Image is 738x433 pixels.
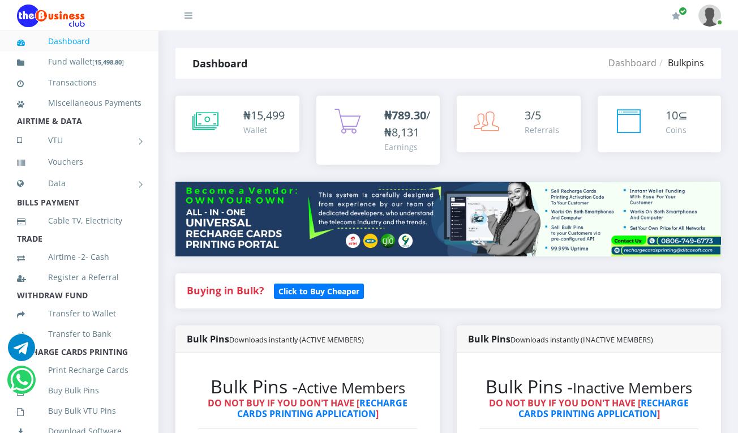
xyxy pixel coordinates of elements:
[17,169,141,198] a: Data
[17,398,141,424] a: Buy Bulk VTU Pins
[198,376,417,397] h2: Bulk Pins -
[17,244,141,270] a: Airtime -2- Cash
[17,378,141,404] a: Buy Bulk Pins
[518,397,689,420] a: RECHARGE CARDS PRINTING APPLICATION
[17,357,141,383] a: Print Recharge Cards
[175,182,721,256] img: multitenant_rcp.png
[10,375,33,393] a: Chat for support
[17,301,141,327] a: Transfer to Wallet
[525,108,541,123] span: 3/5
[679,7,687,15] span: Renew/Upgrade Subscription
[17,49,141,75] a: Fund wallet[15,498.80]
[192,57,247,70] strong: Dashboard
[187,284,264,297] strong: Buying in Bulk?
[17,126,141,155] a: VTU
[666,107,688,124] div: ⊆
[274,284,364,297] a: Click to Buy Cheaper
[208,397,407,420] strong: DO NOT BUY IF YOU DON'T HAVE [ ]
[92,58,124,66] small: [ ]
[657,56,704,70] li: Bulkpins
[384,141,430,153] div: Earnings
[468,333,653,345] strong: Bulk Pins
[298,378,405,398] small: Active Members
[243,107,285,124] div: ₦
[17,149,141,175] a: Vouchers
[95,58,122,66] b: 15,498.80
[698,5,721,27] img: User
[510,335,653,345] small: Downloads instantly (INACTIVE MEMBERS)
[489,397,689,420] strong: DO NOT BUY IF YOU DON'T HAVE [ ]
[672,11,680,20] i: Renew/Upgrade Subscription
[17,28,141,54] a: Dashboard
[187,333,364,345] strong: Bulk Pins
[457,96,581,152] a: 3/5 Referrals
[175,96,299,152] a: ₦15,499 Wallet
[237,397,408,420] a: RECHARGE CARDS PRINTING APPLICATION
[479,376,698,397] h2: Bulk Pins -
[525,124,559,136] div: Referrals
[17,264,141,290] a: Register a Referral
[666,108,678,123] span: 10
[8,342,35,361] a: Chat for support
[17,208,141,234] a: Cable TV, Electricity
[251,108,285,123] span: 15,499
[384,108,430,140] span: /₦8,131
[243,124,285,136] div: Wallet
[17,90,141,116] a: Miscellaneous Payments
[17,5,85,27] img: Logo
[316,96,440,165] a: ₦789.30/₦8,131 Earnings
[573,378,692,398] small: Inactive Members
[666,124,688,136] div: Coins
[608,57,657,69] a: Dashboard
[278,286,359,297] b: Click to Buy Cheaper
[17,321,141,347] a: Transfer to Bank
[384,108,426,123] b: ₦789.30
[17,70,141,96] a: Transactions
[229,335,364,345] small: Downloads instantly (ACTIVE MEMBERS)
